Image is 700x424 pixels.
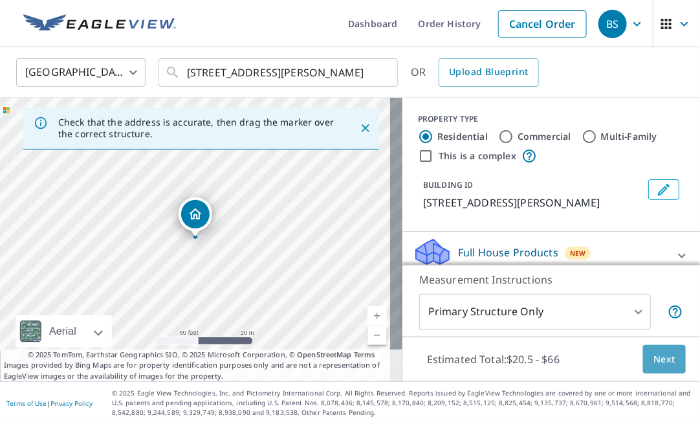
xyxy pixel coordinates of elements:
p: Estimated Total: $20.5 - $66 [417,345,570,374]
button: Next [643,345,686,374]
div: BS [598,10,627,38]
div: [GEOGRAPHIC_DATA] [16,54,146,91]
div: Primary Structure Only [419,294,651,330]
p: Measurement Instructions [419,272,683,287]
p: Full House Products [458,245,558,260]
label: This is a complex [439,150,516,162]
label: Multi-Family [601,130,657,143]
div: Full House ProductsNew [413,237,690,274]
div: Aerial [45,315,80,348]
button: Edit building 1 [648,179,679,200]
a: Current Level 19, Zoom In [367,306,387,326]
button: Close [357,120,374,137]
div: PROPERTY TYPE [418,113,684,125]
span: Next [653,351,675,368]
span: Your report will include only the primary structure on the property. For example, a detached gara... [668,304,683,320]
a: Privacy Policy [50,399,93,408]
p: BUILDING ID [423,179,473,190]
img: EV Logo [23,14,176,34]
span: Upload Blueprint [449,64,528,80]
a: Current Level 19, Zoom Out [367,326,387,345]
p: [STREET_ADDRESS][PERSON_NAME] [423,195,643,210]
span: © 2025 TomTom, Earthstar Geographics SIO, © 2025 Microsoft Corporation, © [28,350,375,361]
div: Dropped pin, building 1, Residential property, 14307 James Madison Hwy Palmyra, VA 22963 [179,197,212,238]
a: Terms [354,350,375,359]
a: OpenStreetMap [297,350,351,359]
a: Cancel Order [498,10,587,38]
a: Terms of Use [6,399,47,408]
p: Check that the address is accurate, then drag the marker over the correct structure. [58,117,336,140]
div: OR [411,58,539,87]
p: | [6,399,93,407]
div: Aerial [16,315,112,348]
p: © 2025 Eagle View Technologies, Inc. and Pictometry International Corp. All Rights Reserved. Repo... [112,388,694,418]
a: Upload Blueprint [439,58,538,87]
input: Search by address or latitude-longitude [187,54,371,91]
label: Commercial [518,130,571,143]
label: Residential [437,130,488,143]
span: New [570,248,586,258]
